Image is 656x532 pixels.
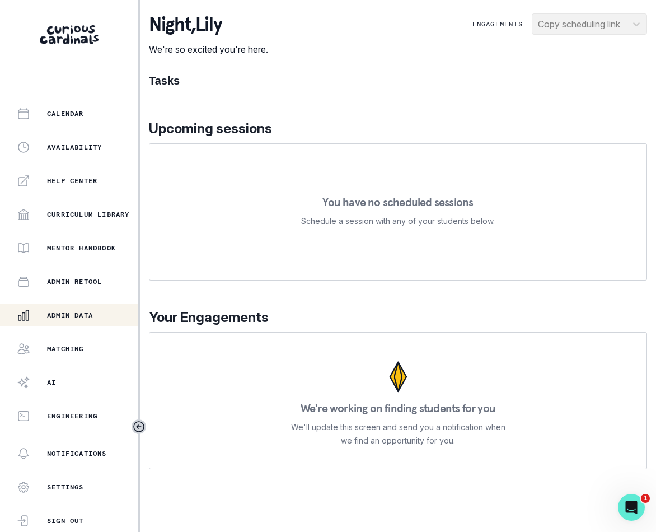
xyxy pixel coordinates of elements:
p: We'll update this screen and send you a notification when we find an opportunity for you. [290,421,505,447]
p: Admin Data [47,311,93,320]
p: Admin Retool [47,277,102,286]
h1: Tasks [149,74,647,87]
p: Curriculum Library [47,210,130,219]
p: Your Engagements [149,307,647,328]
p: Settings [47,483,84,492]
p: AI [47,378,56,387]
p: night , Lily [149,13,268,36]
p: Engineering [47,412,97,421]
p: We're so excited you're here. [149,43,268,56]
p: Matching [47,344,84,353]
p: We're working on finding students for you [301,403,495,414]
span: 1 [641,494,650,503]
p: Notifications [47,449,107,458]
p: Engagements: [472,20,527,29]
p: Availability [47,143,102,152]
p: Calendar [47,109,84,118]
p: Schedule a session with any of your students below. [301,214,495,228]
p: Help Center [47,176,97,185]
p: You have no scheduled sessions [322,197,473,208]
iframe: Intercom live chat [618,494,645,521]
p: Mentor Handbook [47,244,116,253]
img: Curious Cardinals Logo [40,25,99,44]
p: Upcoming sessions [149,119,647,139]
p: Sign Out [47,516,84,525]
button: Toggle sidebar [132,419,146,434]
